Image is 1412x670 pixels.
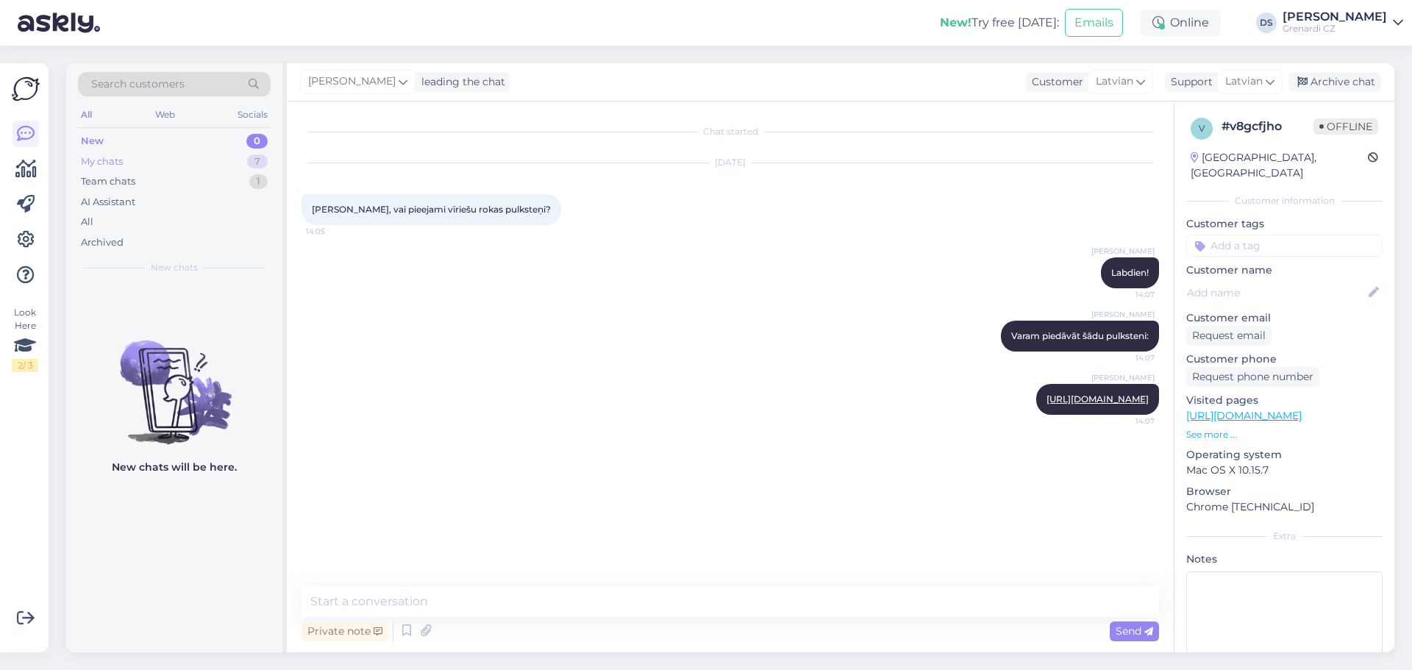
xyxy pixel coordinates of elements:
div: 2 / 3 [12,359,38,372]
span: v [1199,123,1205,134]
div: Try free [DATE]: [940,14,1059,32]
div: [GEOGRAPHIC_DATA], [GEOGRAPHIC_DATA] [1191,150,1368,181]
span: 14:07 [1099,416,1155,427]
span: [PERSON_NAME] [1091,372,1155,383]
span: Latvian [1225,74,1263,90]
div: Team chats [81,174,135,189]
div: Private note [302,621,388,641]
div: Online [1141,10,1221,36]
span: [PERSON_NAME] [1091,246,1155,257]
p: Customer email [1186,310,1383,326]
a: [PERSON_NAME]Grenardi CZ [1283,11,1403,35]
span: [PERSON_NAME] [1091,309,1155,320]
div: [DATE] [302,156,1159,169]
div: Socials [235,105,271,124]
a: [URL][DOMAIN_NAME] [1186,409,1302,422]
button: Emails [1065,9,1123,37]
div: [PERSON_NAME] [1283,11,1387,23]
div: # v8gcfjho [1222,118,1313,135]
div: Extra [1186,530,1383,543]
span: Search customers [91,76,185,92]
span: 14:07 [1099,289,1155,300]
div: Web [152,105,178,124]
span: Latvian [1096,74,1133,90]
p: Operating system [1186,447,1383,463]
div: Customer information [1186,194,1383,207]
div: Look Here [12,306,38,372]
img: No chats [66,314,282,446]
div: Customer [1026,74,1083,90]
span: Labdien! [1111,267,1149,278]
div: Request email [1186,326,1272,346]
b: New! [940,15,971,29]
p: Customer name [1186,263,1383,278]
span: [PERSON_NAME] [308,74,396,90]
p: Customer tags [1186,216,1383,232]
span: 14:05 [306,226,361,237]
div: Support [1165,74,1213,90]
div: My chats [81,154,123,169]
img: Askly Logo [12,75,40,103]
span: Offline [1313,118,1378,135]
div: All [81,215,93,229]
div: 1 [249,174,268,189]
input: Add name [1187,285,1366,301]
span: New chats [151,261,198,274]
div: Chat started [302,125,1159,138]
div: Grenardi CZ [1283,23,1387,35]
div: leading the chat [416,74,505,90]
p: New chats will be here. [112,460,237,475]
div: AI Assistant [81,195,135,210]
div: New [81,134,104,149]
p: Customer phone [1186,352,1383,367]
input: Add a tag [1186,235,1383,257]
div: Archived [81,235,124,250]
span: 14:07 [1099,352,1155,363]
div: All [78,105,95,124]
div: DS [1256,13,1277,33]
div: Request phone number [1186,367,1319,387]
span: Send [1116,624,1153,638]
div: 0 [246,134,268,149]
span: [PERSON_NAME], vai pieejami vīriešu rokas pulksteņi? [312,204,551,215]
p: See more ... [1186,428,1383,441]
p: Browser [1186,484,1383,499]
p: Chrome [TECHNICAL_ID] [1186,499,1383,515]
p: Notes [1186,552,1383,567]
p: Visited pages [1186,393,1383,408]
div: 7 [247,154,268,169]
span: Varam piedāvāt šādu pulksteni: [1011,330,1149,341]
div: Archive chat [1288,72,1381,92]
a: [URL][DOMAIN_NAME] [1046,393,1149,405]
p: Mac OS X 10.15.7 [1186,463,1383,478]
